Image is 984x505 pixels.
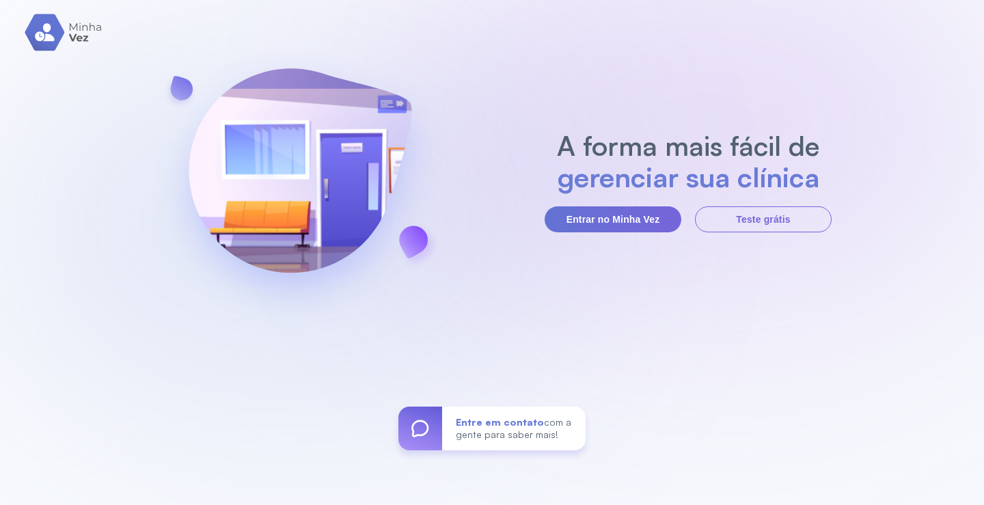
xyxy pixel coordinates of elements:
[456,416,544,428] span: Entre em contato
[695,206,832,232] button: Teste grátis
[398,407,586,450] a: Entre em contatocom a gente para saber mais!
[550,161,827,193] h2: gerenciar sua clínica
[25,14,103,51] img: logo.svg
[550,130,827,161] h2: A forma mais fácil de
[442,407,586,450] div: com a gente para saber mais!
[545,206,681,232] button: Entrar no Minha Vez
[152,32,448,329] img: banner-login.svg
